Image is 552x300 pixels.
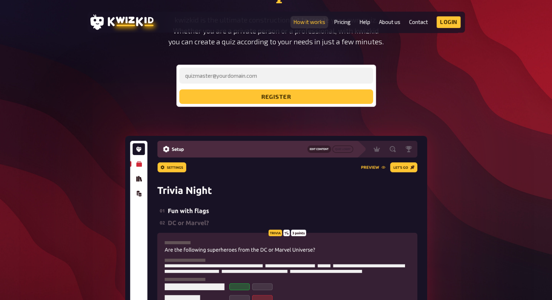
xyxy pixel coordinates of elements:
[409,19,428,25] a: Contact
[293,19,325,25] a: How it works
[379,19,400,25] a: About us
[334,19,351,25] a: Pricing
[179,89,373,104] button: register
[437,16,461,28] a: Login
[179,68,373,84] input: quizmaster@yourdomain.com
[359,19,370,25] a: Help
